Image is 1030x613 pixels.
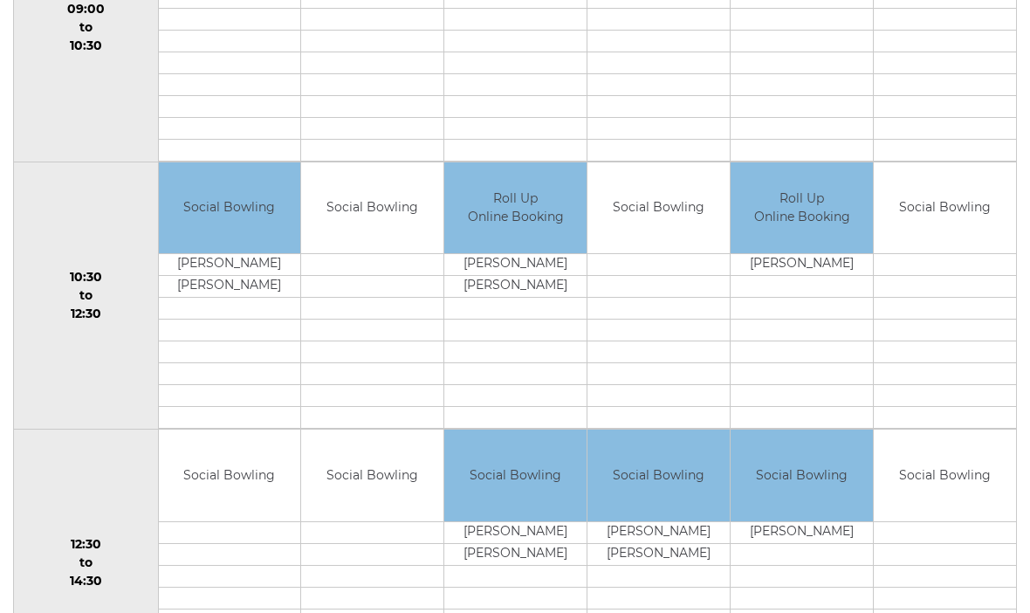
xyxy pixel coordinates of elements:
[444,162,587,254] td: Roll Up Online Booking
[444,276,587,298] td: [PERSON_NAME]
[444,430,587,521] td: Social Bowling
[587,162,730,254] td: Social Bowling
[159,430,301,521] td: Social Bowling
[159,276,301,298] td: [PERSON_NAME]
[731,521,873,543] td: [PERSON_NAME]
[444,254,587,276] td: [PERSON_NAME]
[159,254,301,276] td: [PERSON_NAME]
[159,162,301,254] td: Social Bowling
[731,254,873,276] td: [PERSON_NAME]
[587,521,730,543] td: [PERSON_NAME]
[301,162,443,254] td: Social Bowling
[731,430,873,521] td: Social Bowling
[444,521,587,543] td: [PERSON_NAME]
[14,162,159,430] td: 10:30 to 12:30
[587,430,730,521] td: Social Bowling
[301,430,443,521] td: Social Bowling
[444,543,587,565] td: [PERSON_NAME]
[587,543,730,565] td: [PERSON_NAME]
[874,162,1016,254] td: Social Bowling
[874,430,1016,521] td: Social Bowling
[731,162,873,254] td: Roll Up Online Booking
